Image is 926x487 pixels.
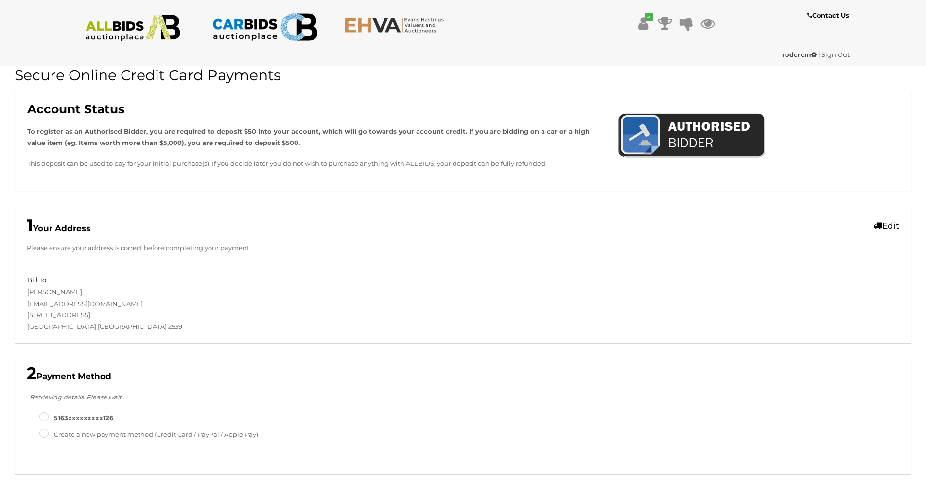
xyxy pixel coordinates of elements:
[636,15,651,32] a: ✔
[39,413,113,424] label: 5163XXXXXXXXX126
[807,10,852,21] a: Contact Us
[618,112,765,160] img: AuthorisedBidder.png
[30,393,124,401] i: Retrieving details. Please wait..
[20,274,463,332] div: [PERSON_NAME] [EMAIL_ADDRESS][DOMAIN_NAME] [STREET_ADDRESS] [GEOGRAPHIC_DATA] [GEOGRAPHIC_DATA] 2539
[27,363,36,383] span: 2
[27,242,899,253] p: Please ensure your address is correct before completing your payment.
[818,51,820,58] span: |
[212,10,317,44] img: CARBIDS.com.au
[782,51,817,58] strong: rodcrem
[39,429,258,440] label: Create a new payment method (Credit Card / PayPal / Apple Pay)
[344,17,450,33] img: EHVA.com.au
[645,13,653,21] i: ✔
[27,215,33,235] span: 1
[27,371,111,381] b: Payment Method
[15,67,911,83] h1: Secure Online Credit Card Payments
[27,127,590,146] strong: To register as an Authorised Bidder, you are required to deposit $50 into your account, which wil...
[27,102,124,116] b: Account Status
[27,223,90,233] b: Your Address
[821,51,850,58] a: Sign Out
[27,158,603,169] p: This deposit can be used to pay for your initial purchase(s). If you decide later you do not wish...
[807,11,849,19] b: Contact Us
[80,15,186,41] img: ALLBIDS.com.au
[782,51,818,58] a: rodcrem
[874,221,899,231] a: Edit
[27,276,48,283] h5: Bill To:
